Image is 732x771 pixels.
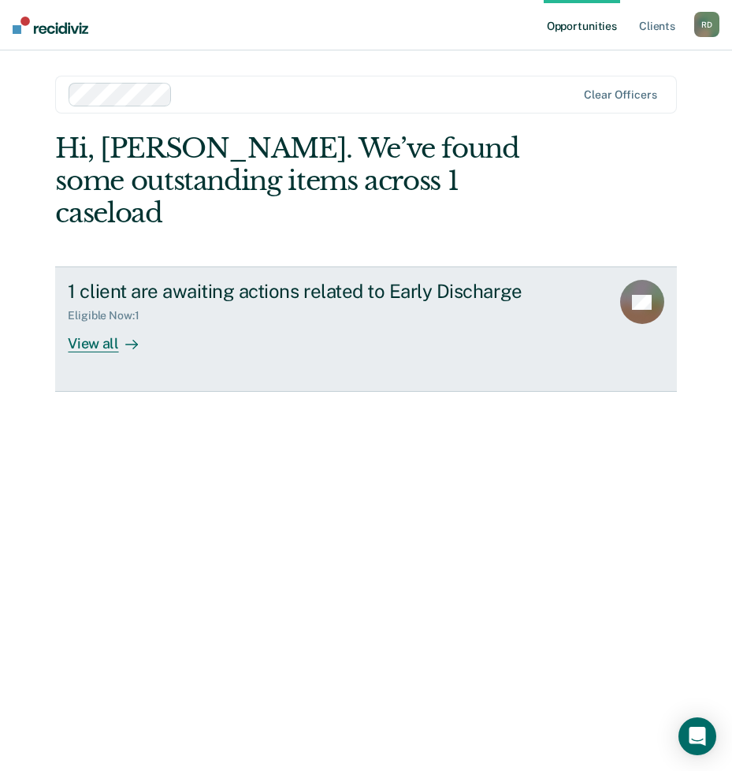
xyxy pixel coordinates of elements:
[694,12,719,37] button: RD
[584,88,656,102] div: Clear officers
[13,17,88,34] img: Recidiviz
[694,12,719,37] div: R D
[678,717,716,755] div: Open Intercom Messenger
[55,266,676,391] a: 1 client are awaiting actions related to Early DischargeEligible Now:1View all
[68,322,156,353] div: View all
[68,280,597,303] div: 1 client are awaiting actions related to Early Discharge
[68,309,151,322] div: Eligible Now : 1
[55,132,552,229] div: Hi, [PERSON_NAME]. We’ve found some outstanding items across 1 caseload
